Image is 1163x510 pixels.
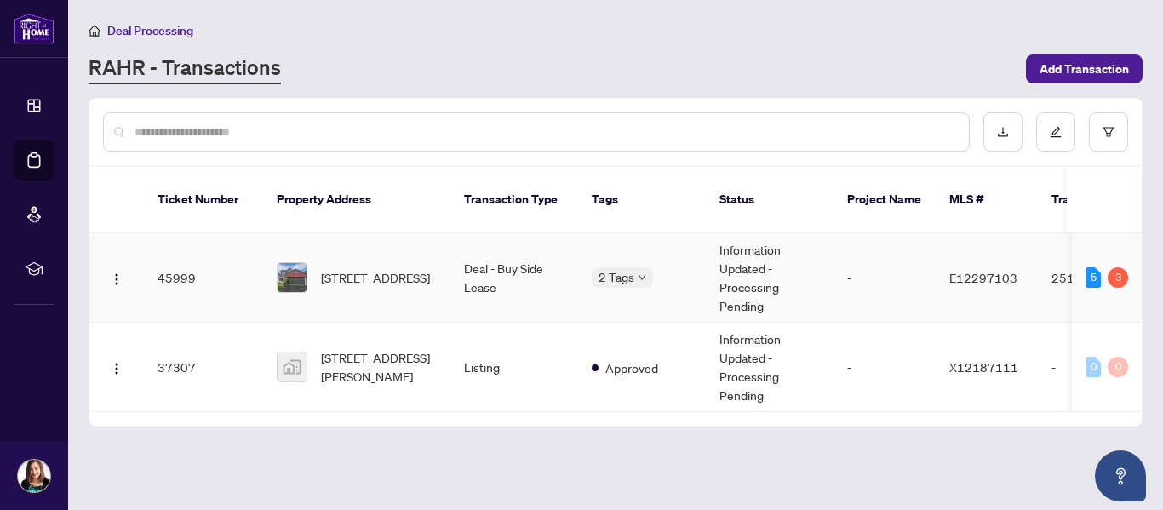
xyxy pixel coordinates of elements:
button: Open asap [1095,450,1146,501]
th: Property Address [263,167,450,233]
td: 37307 [144,323,263,412]
span: X12187111 [949,359,1018,375]
img: Logo [110,362,123,375]
button: Logo [103,353,130,381]
span: home [89,25,100,37]
button: edit [1036,112,1075,152]
span: E12297103 [949,270,1017,285]
td: Information Updated - Processing Pending [706,233,834,323]
th: Tags [578,167,706,233]
div: 3 [1108,267,1128,288]
span: [STREET_ADDRESS] [321,268,430,287]
img: logo [14,13,54,44]
td: - [834,323,936,412]
button: filter [1089,112,1128,152]
th: Trade Number [1038,167,1157,233]
span: download [997,126,1009,138]
span: down [638,273,646,282]
th: Transaction Type [450,167,578,233]
img: Profile Icon [18,460,50,492]
th: Ticket Number [144,167,263,233]
div: 0 [1086,357,1101,377]
th: Status [706,167,834,233]
span: Deal Processing [107,23,193,38]
td: - [1038,323,1157,412]
button: Add Transaction [1026,54,1143,83]
img: thumbnail-img [278,263,307,292]
td: Listing [450,323,578,412]
div: 5 [1086,267,1101,288]
td: Deal - Buy Side Lease [450,233,578,323]
th: MLS # [936,167,1038,233]
img: Logo [110,272,123,286]
td: Information Updated - Processing Pending [706,323,834,412]
img: thumbnail-img [278,352,307,381]
a: RAHR - Transactions [89,54,281,84]
td: - [834,233,936,323]
span: [STREET_ADDRESS][PERSON_NAME] [321,348,437,386]
span: filter [1103,126,1114,138]
td: 2511630 [1038,233,1157,323]
div: 0 [1108,357,1128,377]
span: Approved [605,358,658,377]
span: Add Transaction [1040,55,1129,83]
td: 45999 [144,233,263,323]
span: edit [1050,126,1062,138]
button: download [983,112,1023,152]
th: Project Name [834,167,936,233]
button: Logo [103,264,130,291]
span: 2 Tags [599,267,634,287]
